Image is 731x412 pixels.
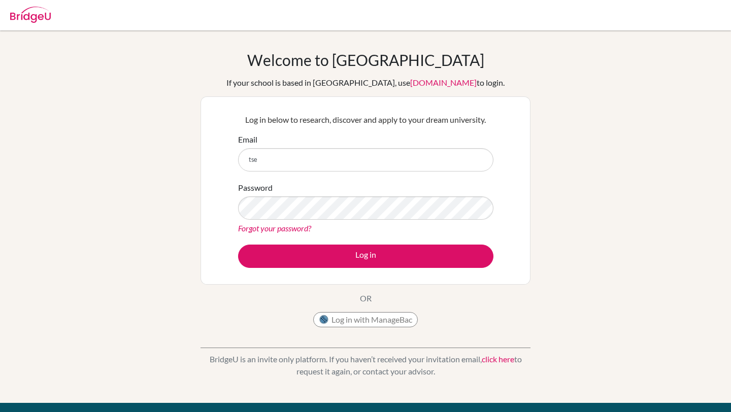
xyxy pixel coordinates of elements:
p: Log in below to research, discover and apply to your dream university. [238,114,493,126]
a: [DOMAIN_NAME] [410,78,477,87]
p: OR [360,292,372,304]
label: Password [238,182,273,194]
p: BridgeU is an invite only platform. If you haven’t received your invitation email, to request it ... [201,353,530,377]
img: Bridge-U [10,7,51,23]
h1: Welcome to [GEOGRAPHIC_DATA] [247,51,484,69]
a: Forgot your password? [238,223,311,233]
div: If your school is based in [GEOGRAPHIC_DATA], use to login. [226,77,505,89]
button: Log in with ManageBac [313,312,418,327]
a: click here [482,354,514,364]
button: Log in [238,245,493,268]
label: Email [238,133,257,146]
